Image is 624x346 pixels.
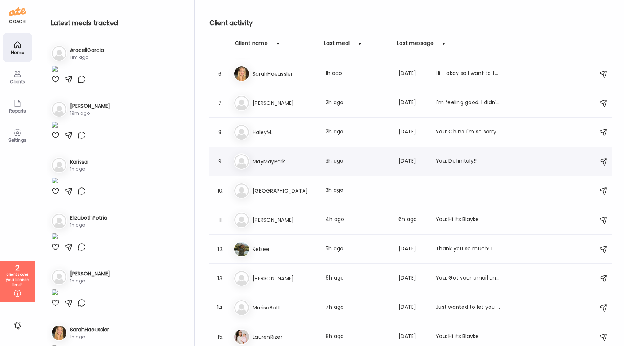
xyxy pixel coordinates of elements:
h3: AraceliGarcia [70,46,104,54]
h3: MayMayPark [253,157,317,166]
h3: [PERSON_NAME] [253,274,317,283]
img: images%2Fz17eglOKHsRvr9y7Uz8EgGtDCwB3%2FS3462tnQ7Sc1ZjI5vK8n%2FOHTqszxu15OdFNnjzJNy_1080 [51,289,58,299]
img: bg-avatar-default.svg [234,154,249,169]
div: 2 [3,263,32,272]
div: Just wanted to let you know the recipes so far for this week have been 10/10! [436,303,500,312]
img: bg-avatar-default.svg [234,125,249,140]
img: images%2FaUl2YZnyKlU6aR8NDJptNbXyT982%2FxFwv0qJIJkDBzKB0IfYm%2F09qRT2xQbuEU243CIfFL_1080 [51,177,58,187]
div: Last message [397,39,434,51]
div: [DATE] [398,332,427,341]
div: 15. [216,332,225,341]
img: ate [9,6,26,18]
img: images%2FuoYiWjixOgQ8TTFdzvnghxuIVJQ2%2F8nFZxC0ARStkjqkeIaXM%2FlqIIPfZ77Hrll4DkPJul_1080 [51,233,58,243]
div: Hi - okay so I want to focus a little bit more on a weight goal for our next meeting if that’s ok... [436,69,500,78]
div: 14. [216,303,225,312]
div: Settings [4,138,31,142]
div: [DATE] [398,274,427,283]
div: 1h ago [326,69,390,78]
img: bg-avatar-default.svg [234,300,249,315]
div: You: Hi Its Blayke [436,216,500,224]
div: [DATE] [398,245,427,254]
img: bg-avatar-default.svg [234,271,249,286]
img: bg-avatar-default.svg [52,46,66,61]
div: 1h ago [70,334,109,340]
h2: Latest meals tracked [51,18,183,28]
div: 12. [216,245,225,254]
div: 6h ago [398,216,427,224]
img: avatars%2Fao27S4JzfGeT91DxyLlQHNwuQjE3 [234,242,249,256]
div: 10. [216,186,225,195]
div: Reports [4,109,31,113]
div: 19m ago [70,110,110,117]
div: 9. [216,157,225,166]
h2: Client activity [209,18,612,28]
div: clients over your license limit! [3,272,32,288]
div: 2h ago [326,128,390,137]
h3: HaleyM. [253,128,317,137]
h3: Kelsee [253,245,317,254]
img: avatars%2Fs1gqFFyE3weG4SRt33j8CijX2Xf1 [234,330,249,344]
img: bg-avatar-default.svg [234,183,249,198]
img: bg-avatar-default.svg [52,270,66,284]
div: 6h ago [326,274,390,283]
div: You: Got your email and I am happy to hear that it is going so well. Let's keep up the good work ... [436,274,500,283]
div: Home [4,50,31,55]
img: avatars%2FeuW4ehXdTjTQwoR7NFNaLRurhjQ2 [52,326,66,340]
img: bg-avatar-default.svg [52,158,66,172]
img: images%2FyTknXZGv9KTAx1NC0SnWujXAvWt1%2FNhMJIRSeORHsYMnNsgN7%2F1EslrdjxToYoZSuOssn5_1080 [51,121,58,131]
div: [DATE] [398,303,427,312]
div: I'm feeling good. I didn't log anything [DATE] but I was doing so much that it was just mainly sn... [436,99,500,107]
h3: SarahHaeussler [70,326,109,334]
div: 3h ago [326,157,390,166]
h3: SarahHaeussler [253,69,317,78]
div: 1h ago [70,222,107,228]
div: Client name [235,39,268,51]
h3: [PERSON_NAME] [70,270,110,278]
h3: [GEOGRAPHIC_DATA] [253,186,317,195]
h3: [PERSON_NAME] [253,99,317,107]
div: 7. [216,99,225,107]
div: Clients [4,79,31,84]
div: 7h ago [326,303,390,312]
div: 6. [216,69,225,78]
div: 8h ago [326,332,390,341]
div: 1h ago [70,278,110,284]
img: avatars%2FeuW4ehXdTjTQwoR7NFNaLRurhjQ2 [234,66,249,81]
div: [DATE] [398,69,427,78]
div: 1h ago [70,166,88,172]
h3: ElizabethPetrie [70,214,107,222]
h3: [PERSON_NAME] [70,102,110,110]
div: 3h ago [326,186,390,195]
div: [DATE] [398,128,427,137]
div: You: Hi its Blayke [436,332,500,341]
div: You: Oh no I'm so sorry to hear about your stomach issues!! I am glad you are feeling better [436,128,500,137]
div: 2h ago [326,99,390,107]
div: 11. [216,216,225,224]
div: coach [9,19,26,25]
div: 13. [216,274,225,283]
div: You: Definitely!! [436,157,500,166]
div: [DATE] [398,157,427,166]
img: images%2FI992yAkt0JaMCj4l9DDqiKaQVSu2%2F9QGm29Ei197lu1S6qLRJ%2FrGJUHPEyWQvCbpcN3MuX_1080 [51,65,58,75]
div: 4h ago [326,216,390,224]
h3: LaurenRizer [253,332,317,341]
img: bg-avatar-default.svg [234,213,249,227]
div: Last meal [324,39,350,51]
img: bg-avatar-default.svg [52,102,66,117]
h3: [PERSON_NAME] [253,216,317,224]
img: bg-avatar-default.svg [52,214,66,228]
div: [DATE] [398,99,427,107]
div: 8. [216,128,225,137]
h3: Karissa [70,158,88,166]
div: Thank you so much! I appreciate the encouragement! :) I can tell I’m slacking on my soda intake. ... [436,245,500,254]
div: 5h ago [326,245,390,254]
h3: MarisaBott [253,303,317,312]
img: bg-avatar-default.svg [234,96,249,110]
div: 11m ago [70,54,104,61]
